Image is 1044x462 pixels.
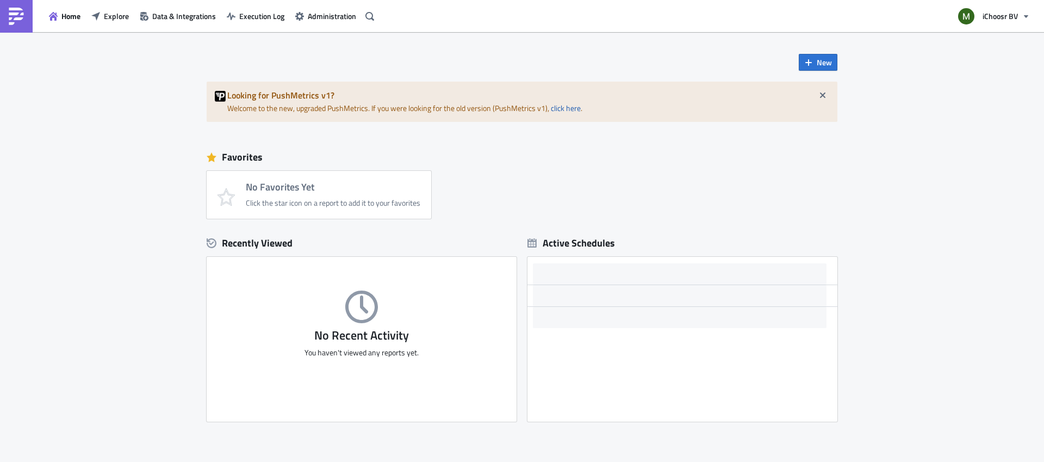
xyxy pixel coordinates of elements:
img: Avatar [957,7,975,26]
div: Click the star icon on a report to add it to your favorites [246,198,420,208]
div: Favorites [207,149,837,165]
span: Home [61,10,80,22]
button: Home [43,8,86,24]
span: Data & Integrations [152,10,216,22]
a: click here [551,102,581,114]
span: iChoosr BV [983,10,1018,22]
button: Execution Log [221,8,290,24]
h3: No Recent Activity [207,329,517,342]
span: Execution Log [239,10,284,22]
button: iChoosr BV [952,4,1036,28]
h5: Looking for PushMetrics v1? [227,91,829,100]
div: Welcome to the new, upgraded PushMetrics. If you were looking for the old version (PushMetrics v1... [207,82,837,122]
button: Explore [86,8,134,24]
button: Data & Integrations [134,8,221,24]
span: Explore [104,10,129,22]
button: New [799,54,837,71]
h4: No Favorites Yet [246,182,420,193]
div: Recently Viewed [207,235,517,251]
div: Active Schedules [527,237,615,249]
span: Administration [308,10,356,22]
img: PushMetrics [8,8,25,25]
span: New [817,57,832,68]
p: You haven't viewed any reports yet. [207,348,517,358]
button: Administration [290,8,362,24]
